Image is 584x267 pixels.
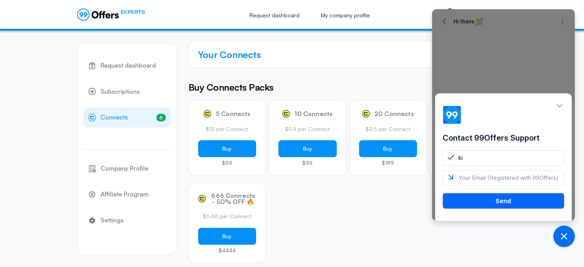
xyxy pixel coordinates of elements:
[77,8,145,21] a: EXPERTS
[83,184,171,204] a: Affiliate Program
[83,108,171,128] a: Connects6
[101,242,121,252] span: Logout
[101,87,140,97] span: Subscriptions
[461,8,507,16] p: [PERSON_NAME]
[359,125,417,133] p: $9.5 per Connect
[278,125,337,133] p: $9.9 per Connect
[294,111,333,117] span: 10 Connects
[359,160,417,166] p: $189
[210,192,256,205] span: 666 Connects - 50% OFF 🔥
[374,111,414,117] span: 20 Connects
[101,164,148,174] span: Company Profile
[241,7,308,24] a: Request dashboard
[359,140,417,157] button: Buy
[278,140,337,157] button: Buy
[216,111,251,117] span: 5 Connects
[83,56,171,76] a: Request dashboard
[83,82,171,102] a: Subscriptions
[101,189,149,199] span: Affiliate Program
[198,125,256,133] p: $12 per Connect
[101,216,124,226] span: Settings
[198,140,256,157] button: Buy
[101,61,156,71] span: Request dashboard
[189,80,507,94] h5: Buy Connects Packs
[198,228,256,245] button: Buy
[83,159,171,179] a: Company Profile
[101,113,128,123] span: Connects
[278,160,337,166] p: $99
[121,8,145,16] span: EXPERTS
[83,237,171,257] button: Logout
[198,160,256,166] p: $59
[442,8,458,23] img: Kim Luague
[313,7,378,24] a: My company profile
[156,114,166,121] span: 6
[198,248,256,253] p: $4444
[198,48,261,61] h4: Your Connects
[83,211,171,231] a: Settings
[198,212,256,220] p: $6.66 per Connect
